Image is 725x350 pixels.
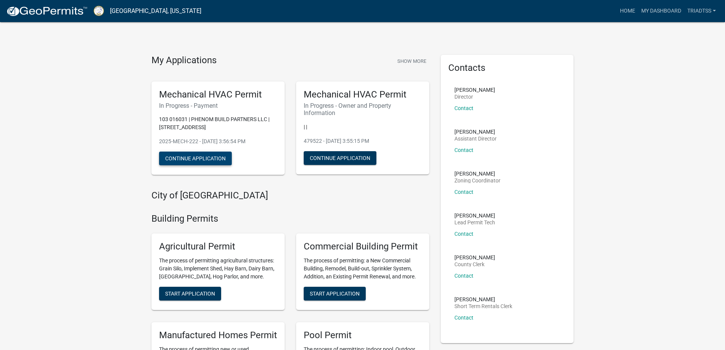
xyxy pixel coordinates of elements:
h5: Pool Permit [304,330,422,341]
p: Lead Permit Tech [454,220,495,225]
h6: In Progress - Owner and Property Information [304,102,422,117]
p: County Clerk [454,262,495,267]
a: TriadTSS [684,4,719,18]
p: 103 016031 | PHENOM BUILD PARTNERS LLC | [STREET_ADDRESS] [159,115,277,131]
h5: Mechanical HVAC Permit [159,89,277,100]
h4: Building Permits [151,213,429,224]
h5: Contacts [448,62,566,74]
a: Contact [454,315,473,321]
p: [PERSON_NAME] [454,297,512,302]
h5: Agricultural Permit [159,241,277,252]
p: The process of permitting: a New Commercial Building, Remodel, Build-out, Sprinkler System, Addit... [304,257,422,281]
h4: My Applications [151,55,217,66]
button: Start Application [304,287,366,300]
span: Start Application [165,290,215,296]
p: [PERSON_NAME] [454,129,497,134]
p: [PERSON_NAME] [454,171,500,176]
p: | | [304,123,422,131]
h4: City of [GEOGRAPHIC_DATA] [151,190,429,201]
a: Contact [454,231,473,237]
button: Continue Application [159,152,232,165]
p: 2025-MECH-222 - [DATE] 3:56:54 PM [159,137,277,145]
img: Putnam County, Georgia [94,6,104,16]
p: [PERSON_NAME] [454,213,495,218]
a: Contact [454,273,473,279]
a: Home [617,4,638,18]
h5: Manufactured Homes Permit [159,330,277,341]
a: Contact [454,189,473,195]
p: The process of permitting agricultural structures: Grain Silo, Implement Shed, Hay Barn, Dairy Ba... [159,257,277,281]
p: Zoning Coordinator [454,178,500,183]
a: [GEOGRAPHIC_DATA], [US_STATE] [110,5,201,18]
p: [PERSON_NAME] [454,255,495,260]
p: Director [454,94,495,99]
a: My Dashboard [638,4,684,18]
p: [PERSON_NAME] [454,87,495,93]
p: Short Term Rentals Clerk [454,304,512,309]
h6: In Progress - Payment [159,102,277,109]
a: Contact [454,105,473,111]
h5: Mechanical HVAC Permit [304,89,422,100]
button: Start Application [159,287,221,300]
a: Contact [454,147,473,153]
p: 479522 - [DATE] 3:55:15 PM [304,137,422,145]
p: Assistant Director [454,136,497,141]
h5: Commercial Building Permit [304,241,422,252]
button: Continue Application [304,151,376,165]
button: Show More [394,55,429,67]
span: Start Application [310,290,360,296]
